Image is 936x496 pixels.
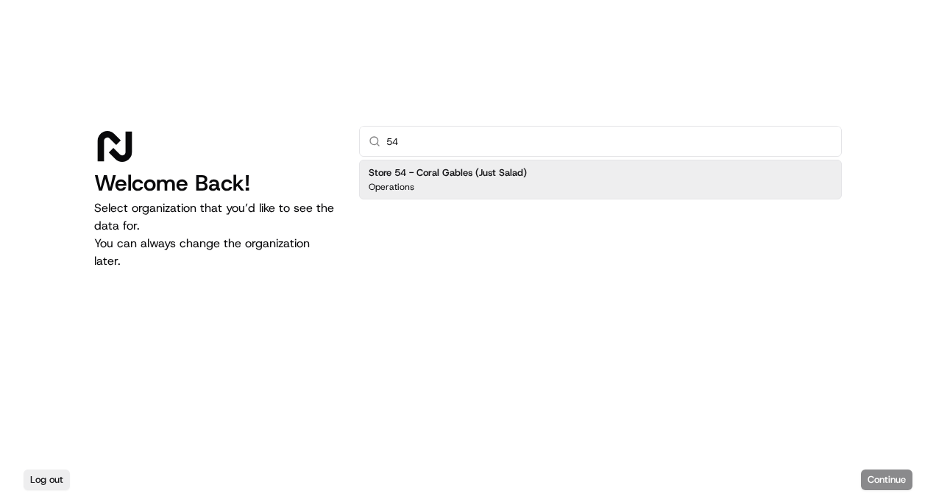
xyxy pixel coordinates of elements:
[24,470,70,490] button: Log out
[369,181,414,193] p: Operations
[359,157,842,202] div: Suggestions
[369,166,527,180] h2: Store 54 - Coral Gables (Just Salad)
[386,127,832,156] input: Type to search...
[94,199,336,270] p: Select organization that you’d like to see the data for. You can always change the organization l...
[94,170,336,196] h1: Welcome Back!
